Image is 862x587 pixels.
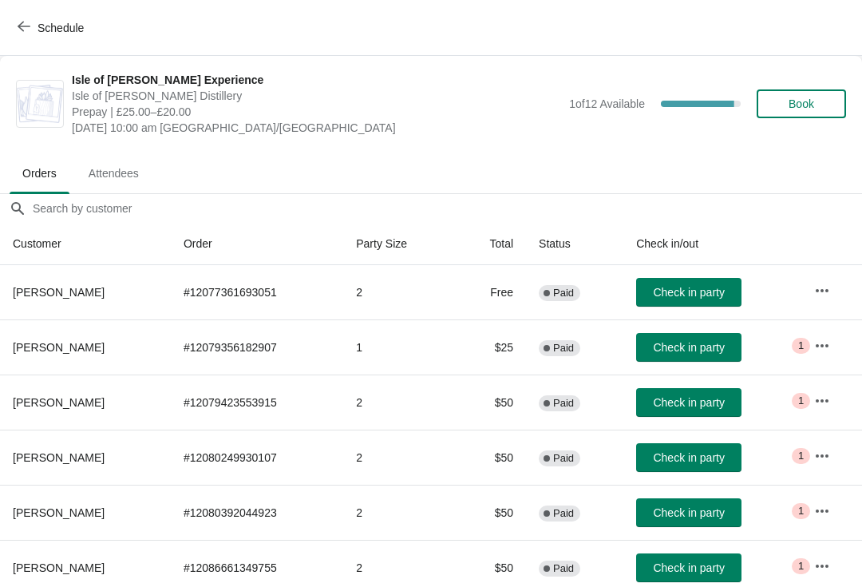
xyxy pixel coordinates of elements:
[757,89,846,118] button: Book
[455,319,527,375] td: $25
[38,22,84,34] span: Schedule
[798,450,804,462] span: 1
[171,223,343,265] th: Order
[455,265,527,319] td: Free
[653,561,724,574] span: Check in party
[8,14,97,42] button: Schedule
[636,498,741,527] button: Check in party
[569,97,645,110] span: 1 of 12 Available
[553,507,574,520] span: Paid
[653,451,724,464] span: Check in party
[455,375,527,430] td: $50
[17,85,63,123] img: Isle of Harris Gin Experience
[455,485,527,540] td: $50
[636,278,741,307] button: Check in party
[526,223,623,265] th: Status
[171,430,343,485] td: # 12080249930107
[171,485,343,540] td: # 12080392044923
[72,104,561,120] span: Prepay | £25.00–£20.00
[553,397,574,410] span: Paid
[343,430,454,485] td: 2
[455,223,527,265] th: Total
[798,339,804,352] span: 1
[72,120,561,136] span: [DATE] 10:00 am [GEOGRAPHIC_DATA]/[GEOGRAPHIC_DATA]
[171,265,343,319] td: # 12077361693051
[343,265,454,319] td: 2
[553,562,574,575] span: Paid
[653,286,724,299] span: Check in party
[10,159,69,188] span: Orders
[343,319,454,375] td: 1
[13,561,105,574] span: [PERSON_NAME]
[553,342,574,355] span: Paid
[553,452,574,465] span: Paid
[653,506,724,519] span: Check in party
[798,505,804,518] span: 1
[653,341,724,354] span: Check in party
[553,287,574,299] span: Paid
[343,485,454,540] td: 2
[76,159,152,188] span: Attendees
[343,223,454,265] th: Party Size
[343,375,454,430] td: 2
[455,430,527,485] td: $50
[798,395,804,407] span: 1
[13,506,105,519] span: [PERSON_NAME]
[13,396,105,409] span: [PERSON_NAME]
[798,560,804,573] span: 1
[636,553,741,582] button: Check in party
[32,194,862,223] input: Search by customer
[13,451,105,464] span: [PERSON_NAME]
[789,97,814,110] span: Book
[72,72,561,88] span: Isle of [PERSON_NAME] Experience
[623,223,801,265] th: Check in/out
[171,319,343,375] td: # 12079356182907
[13,341,105,354] span: [PERSON_NAME]
[636,443,741,472] button: Check in party
[653,396,724,409] span: Check in party
[636,388,741,417] button: Check in party
[636,333,741,362] button: Check in party
[171,375,343,430] td: # 12079423553915
[13,286,105,299] span: [PERSON_NAME]
[72,88,561,104] span: Isle of [PERSON_NAME] Distillery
